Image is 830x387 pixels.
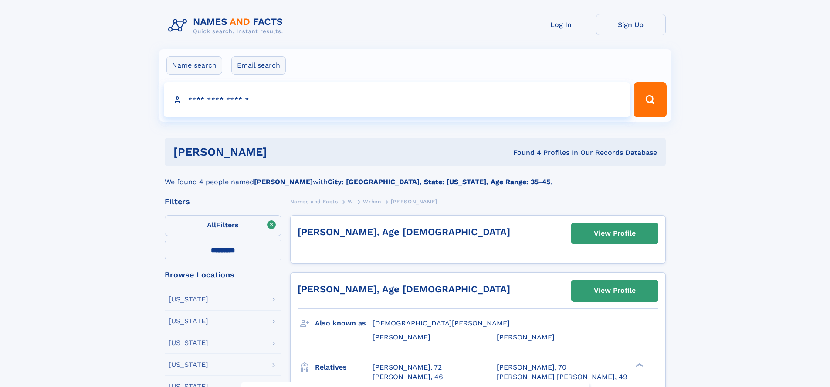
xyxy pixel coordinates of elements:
label: Name search [166,56,222,75]
span: [DEMOGRAPHIC_DATA][PERSON_NAME] [373,319,510,327]
a: Log In [526,14,596,35]
span: [PERSON_NAME] [391,199,437,205]
div: ❯ [634,362,644,368]
span: [PERSON_NAME] [497,333,555,341]
a: [PERSON_NAME], Age [DEMOGRAPHIC_DATA] [298,226,510,237]
span: [PERSON_NAME] [373,333,430,341]
label: Filters [165,215,281,236]
input: search input [164,82,630,117]
span: W [348,199,353,205]
a: W [348,196,353,207]
a: [PERSON_NAME], 46 [373,372,443,382]
b: City: [GEOGRAPHIC_DATA], State: [US_STATE], Age Range: 35-45 [328,178,550,186]
b: [PERSON_NAME] [254,178,313,186]
a: View Profile [572,280,658,301]
a: [PERSON_NAME], 70 [497,363,566,372]
a: [PERSON_NAME] [PERSON_NAME], 49 [497,372,627,382]
div: [US_STATE] [169,318,208,325]
a: [PERSON_NAME], Age [DEMOGRAPHIC_DATA] [298,284,510,295]
div: We found 4 people named with . [165,166,666,187]
a: Wrhen [363,196,381,207]
h3: Relatives [315,360,373,375]
a: Names and Facts [290,196,338,207]
h3: Also known as [315,316,373,331]
span: Wrhen [363,199,381,205]
a: Sign Up [596,14,666,35]
div: [US_STATE] [169,339,208,346]
label: Email search [231,56,286,75]
a: View Profile [572,223,658,244]
button: Search Button [634,82,666,117]
div: View Profile [594,281,636,301]
div: [US_STATE] [169,296,208,303]
div: Filters [165,198,281,205]
div: Browse Locations [165,271,281,279]
div: Found 4 Profiles In Our Records Database [390,148,657,158]
span: All [207,221,216,229]
img: Logo Names and Facts [165,14,290,38]
div: View Profile [594,223,636,243]
div: [US_STATE] [169,361,208,368]
a: [PERSON_NAME], 72 [373,363,442,372]
h1: [PERSON_NAME] [173,147,390,158]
